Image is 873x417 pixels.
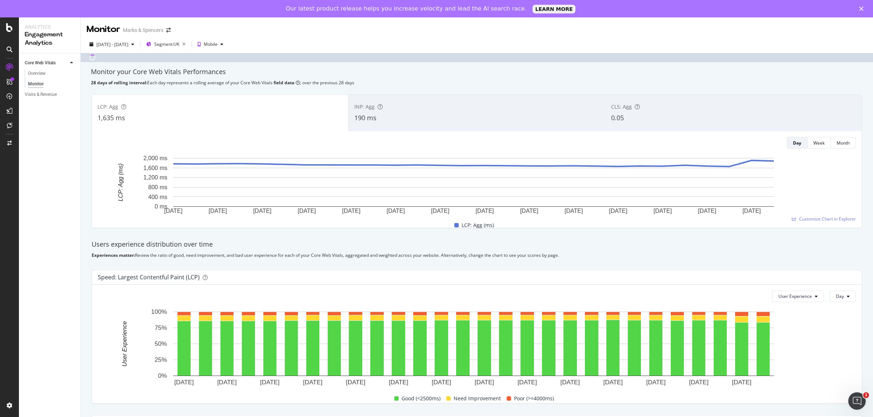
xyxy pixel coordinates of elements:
text: [DATE] [174,379,194,386]
text: [DATE] [303,379,323,386]
div: Review the ratio of good, need improvement, and bad user experience for each of your Core Web Vit... [92,252,862,258]
text: [DATE] [342,208,360,214]
div: Day [793,140,801,146]
a: Overview [28,70,75,77]
button: Day [830,291,856,302]
text: 100% [151,308,167,315]
text: 400 ms [148,194,167,200]
div: Each day represents a rolling average of your Core Web Vitals , over the previous 28 days [91,80,863,86]
text: [DATE] [432,379,451,386]
text: [DATE] [346,379,366,386]
span: 0.05 [611,113,624,122]
text: 25% [155,356,167,363]
button: User Experience [772,291,824,302]
div: Monitor [28,80,44,88]
div: Speed: Largest Contentful Paint (LCP) [98,274,200,281]
button: [DATE] - [DATE] [87,39,137,50]
span: Customize Chart in Explorer [799,216,856,222]
span: LCP: Agg (ms) [462,221,494,230]
button: Segment:UK [143,39,188,50]
text: User Experience [121,321,128,367]
b: Experiences matter: [92,252,135,258]
span: INP: Agg [354,103,375,110]
a: LEARN MORE [533,5,576,13]
div: Monitor your Core Web Vitals Performances [91,67,863,77]
text: [DATE] [654,208,672,214]
div: Overview [28,70,45,77]
div: Week [813,140,825,146]
text: [DATE] [698,208,716,214]
a: Customize Chart in Explorer [792,216,856,222]
text: [DATE] [298,208,316,214]
iframe: Intercom live chat [848,392,866,410]
button: Month [831,137,856,149]
text: [DATE] [561,379,580,386]
span: 1,635 ms [97,113,125,122]
div: Monitor [87,23,120,36]
text: [DATE] [387,208,405,214]
text: [DATE] [565,208,583,214]
svg: A chart. [98,308,849,388]
span: Good (<2500ms) [402,394,441,403]
div: Close [859,7,866,11]
button: Mobile [195,39,226,50]
text: [DATE] [260,379,280,386]
text: [DATE] [603,379,623,386]
a: Monitor [28,80,75,88]
b: 28 days of rolling interval: [91,80,147,86]
div: Visits & Revenue [25,91,57,98]
text: 1,600 ms [143,165,167,171]
text: [DATE] [475,208,494,214]
button: Day [787,137,808,149]
text: [DATE] [475,379,494,386]
span: Need Improvement [454,394,501,403]
text: [DATE] [742,208,761,214]
text: [DATE] [520,208,538,214]
svg: A chart. [98,154,849,215]
text: [DATE] [164,208,182,214]
text: 50% [155,340,167,347]
text: 0% [158,372,167,379]
text: [DATE] [689,379,709,386]
span: 190 ms [354,113,376,122]
text: [DATE] [609,208,627,214]
span: Day [836,293,844,299]
span: Segment: UK [154,41,179,47]
span: CLS: Agg [611,103,632,110]
text: 1,200 ms [143,174,167,181]
div: Month [837,140,850,146]
text: [DATE] [431,208,449,214]
text: [DATE] [732,379,752,386]
div: Analytics [25,23,75,31]
div: Marks & Spencers [123,27,163,34]
div: arrow-right-arrow-left [166,28,171,33]
text: 0 ms [155,203,167,210]
div: Users experience distribution over time [92,240,862,249]
a: Core Web Vitals [25,59,68,67]
span: 1 [863,392,869,398]
a: Visits & Revenue [25,91,75,98]
button: Week [808,137,831,149]
text: 75% [155,324,167,331]
text: [DATE] [518,379,537,386]
text: [DATE] [209,208,227,214]
div: Our latest product release helps you increase velocity and lead the AI search race. [286,5,527,12]
text: [DATE] [646,379,666,386]
div: Engagement Analytics [25,31,75,47]
div: Core Web Vitals [25,59,56,67]
text: [DATE] [389,379,408,386]
span: Poor (>=4000ms) [514,394,554,403]
text: 2,000 ms [143,155,167,161]
span: User Experience [778,293,812,299]
div: Mobile [204,42,218,46]
text: LCP: Agg (ms) [117,163,124,201]
text: 800 ms [148,184,167,190]
b: field data [274,80,294,86]
text: [DATE] [217,379,237,386]
span: [DATE] - [DATE] [96,41,128,48]
text: [DATE] [253,208,271,214]
span: LCP: Agg [97,103,118,110]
